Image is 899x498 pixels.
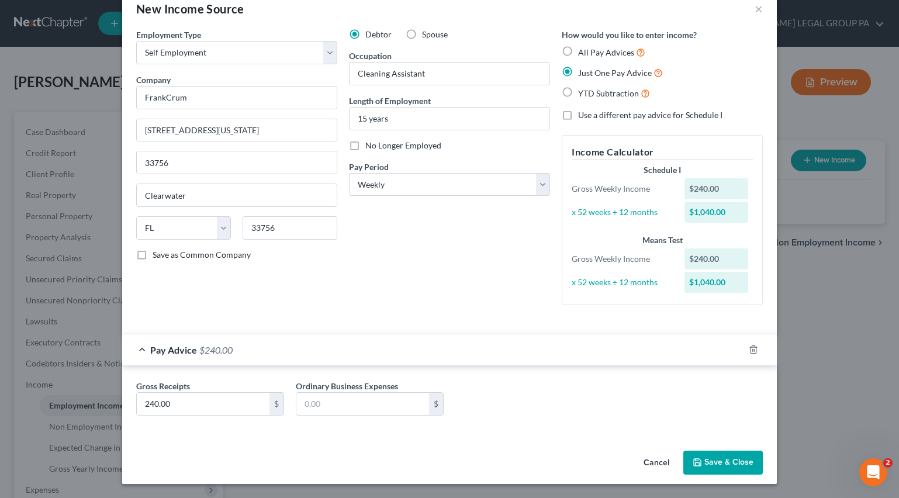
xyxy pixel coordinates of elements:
label: How would you like to enter income? [562,29,697,41]
button: Save & Close [683,451,763,475]
input: 0.00 [296,393,429,415]
div: Gross Weekly Income [566,183,679,195]
input: -- [350,63,549,85]
span: All Pay Advices [578,47,634,57]
div: New Income Source [136,1,244,17]
div: Gross Weekly Income [566,253,679,265]
span: Pay Advice [150,344,197,355]
label: Ordinary Business Expenses [296,380,398,392]
label: Length of Employment [349,95,431,107]
span: 2 [883,458,893,468]
span: YTD Subtraction [578,88,639,98]
span: Save as Common Company [153,250,251,260]
input: Enter city... [137,184,337,206]
input: Enter zip... [243,216,337,240]
iframe: Intercom live chat [859,458,887,486]
div: Means Test [572,234,753,246]
input: Enter address... [137,119,337,141]
div: $1,040.00 [684,272,749,293]
button: Cancel [634,452,679,475]
div: $240.00 [684,178,749,199]
input: Search company by name... [136,86,337,109]
span: Use a different pay advice for Schedule I [578,110,722,120]
span: Pay Period [349,162,389,172]
div: $1,040.00 [684,202,749,223]
label: Gross Receipts [136,380,190,392]
div: x 52 weeks ÷ 12 months [566,276,679,288]
button: × [755,2,763,16]
label: Occupation [349,50,392,62]
div: $ [269,393,283,415]
span: No Longer Employed [365,140,441,150]
div: $240.00 [684,248,749,269]
span: Spouse [422,29,448,39]
span: Employment Type [136,30,201,40]
input: Unit, Suite, etc... [137,151,337,174]
div: Schedule I [572,164,753,176]
span: $240.00 [199,344,233,355]
span: Just One Pay Advice [578,68,652,78]
h5: Income Calculator [572,145,753,160]
div: x 52 weeks ÷ 12 months [566,206,679,218]
input: ex: 2 years [350,108,549,130]
input: 0.00 [137,393,269,415]
div: $ [429,393,443,415]
span: Company [136,75,171,85]
span: Debtor [365,29,392,39]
